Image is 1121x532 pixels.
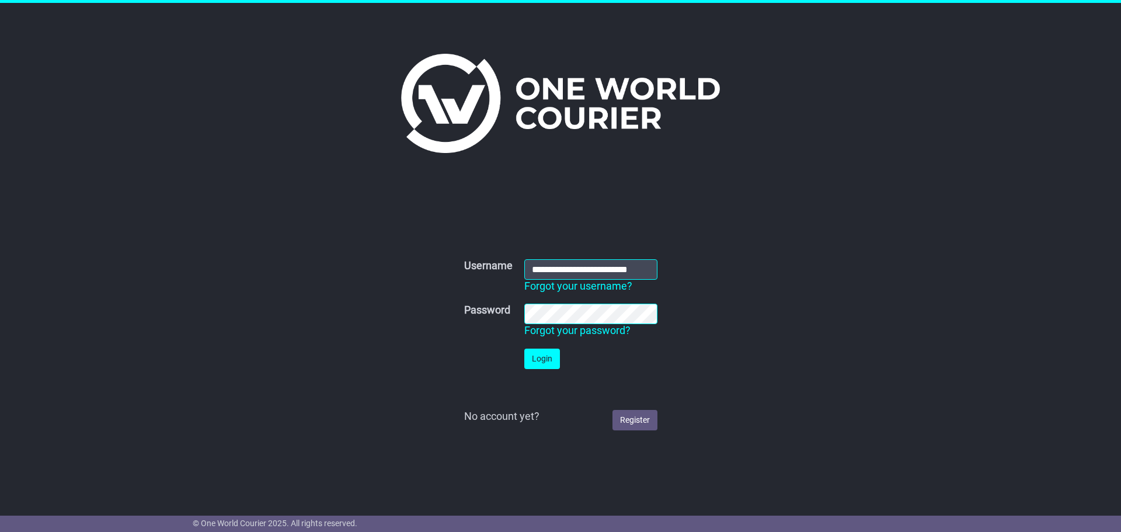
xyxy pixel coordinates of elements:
span: © One World Courier 2025. All rights reserved. [193,519,357,528]
div: No account yet? [464,410,657,423]
button: Login [524,349,560,369]
a: Forgot your password? [524,324,631,336]
a: Forgot your username? [524,280,632,292]
a: Register [612,410,657,430]
label: Username [464,259,513,272]
label: Password [464,304,510,317]
img: One World [401,54,720,153]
